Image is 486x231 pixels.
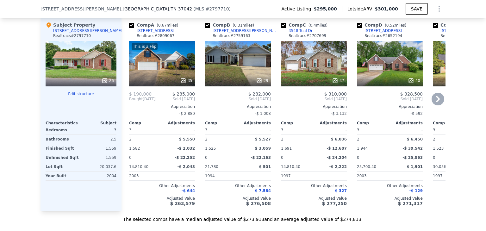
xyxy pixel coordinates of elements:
div: Other Adjustments [205,183,271,188]
div: This is a Flip [132,43,158,50]
div: Adjusted Value [357,196,423,201]
div: - [315,126,347,134]
div: [STREET_ADDRESS] [440,28,478,33]
div: Comp B [205,22,257,28]
span: $ 282,000 [248,91,271,97]
span: $ 1,901 [407,165,423,169]
span: 0 [129,155,132,160]
span: $ 190,000 [129,91,152,97]
span: 0 [281,155,283,160]
div: 2 [281,135,313,144]
div: Appreciation [281,104,347,109]
div: 2 [129,135,161,144]
div: 37 [332,78,344,84]
span: 1,523 [433,146,444,151]
span: -$ 3,132 [331,111,347,116]
div: Comp [281,121,314,126]
span: [STREET_ADDRESS][PERSON_NAME] [40,6,121,12]
div: Bathrooms [46,135,80,144]
span: -$ 22,252 [175,155,195,160]
div: The selected comps have a median adjusted value of $273,913 and an average adjusted value of $274... [40,211,445,222]
div: 29 [256,78,268,84]
span: 3 [205,128,208,132]
div: Year Built [46,172,80,180]
span: $ 277,250 [322,201,347,206]
span: ( miles) [306,23,330,28]
div: 2 [433,135,464,144]
button: Show Options [433,3,445,15]
span: $ 328,500 [400,91,423,97]
span: Lotside ARV [347,6,375,12]
span: , [GEOGRAPHIC_DATA] [121,6,192,12]
div: Appreciation [205,104,271,109]
div: 1997 [433,172,464,180]
span: -$ 1,008 [255,111,271,116]
span: Sold [DATE] [281,97,347,102]
span: -$ 24,204 [327,155,347,160]
span: 3 [357,128,359,132]
div: - [163,172,195,180]
span: 1,944 [357,146,368,151]
span: -$ 129 [409,189,423,193]
div: Other Adjustments [357,183,423,188]
div: 2003 [129,172,161,180]
div: Adjustments [162,121,195,126]
div: ( ) [193,6,231,12]
span: 1,525 [205,146,216,151]
div: Adjusted Value [205,196,271,201]
div: Adjustments [314,121,347,126]
div: 1994 [205,172,237,180]
span: $ 6,036 [331,137,347,141]
div: 2003 [357,172,389,180]
div: Realtracs # 2652194 [364,33,402,38]
span: Sold [DATE] [156,97,195,102]
span: 0.52 [386,23,395,28]
div: Realtracs # 2804379 [440,33,478,38]
span: 14,810.40 [129,165,148,169]
span: 0 [433,155,435,160]
div: Other Adjustments [129,183,195,188]
a: [STREET_ADDRESS][PERSON_NAME] [205,28,278,33]
div: 3 [82,126,116,134]
span: 0 [357,155,359,160]
span: -$ 22,163 [251,155,271,160]
div: [STREET_ADDRESS] [137,28,174,33]
span: $ 263,579 [170,201,195,206]
div: - [239,172,271,180]
span: 1,691 [281,146,292,151]
div: Appreciation [129,104,195,109]
div: 2 [205,135,237,144]
div: Bedrooms [46,126,80,134]
a: [STREET_ADDRESS] [433,28,478,33]
div: 20,037.6 [82,162,116,171]
div: - [315,172,347,180]
span: ( miles) [230,23,257,28]
div: - [391,126,423,134]
span: 1,582 [129,146,140,151]
div: Finished Sqft [46,144,80,153]
div: Comp C [281,22,330,28]
span: -$ 644 [181,189,195,193]
div: Characteristics [46,121,81,126]
div: 1997 [281,172,313,180]
div: [STREET_ADDRESS] [364,28,402,33]
span: 3 [433,128,435,132]
div: Realtracs # 2797710 [53,33,91,38]
div: Adjusted Value [129,196,195,201]
span: $ 310,000 [324,91,347,97]
span: # 2797710 [205,6,229,11]
div: Adjusted Value [281,196,347,201]
a: [STREET_ADDRESS] [129,28,174,33]
div: Subject [81,121,116,126]
span: $ 5,550 [179,137,195,141]
button: SAVE [406,3,428,15]
span: $ 6,450 [407,137,423,141]
div: 2004 [82,172,116,180]
div: Realtracs # 2759163 [213,33,250,38]
span: 0.67 [158,23,167,28]
span: -$ 2,222 [329,165,347,169]
div: Realtracs # 2707699 [289,33,326,38]
div: Comp A [129,22,181,28]
span: 14,810.40 [281,165,300,169]
span: ( miles) [154,23,181,28]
